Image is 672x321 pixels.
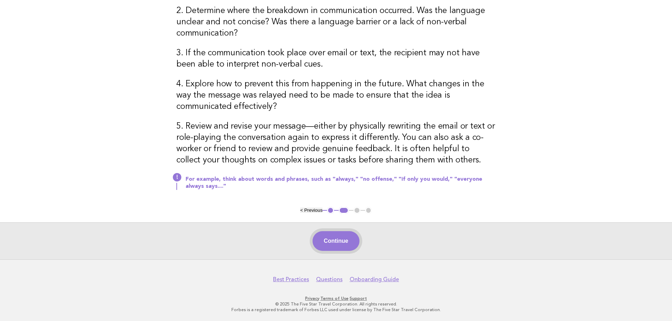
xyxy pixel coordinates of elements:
[176,121,496,166] h3: 5. Review and revise your message—either by physically rewriting the email or text or role-playin...
[339,207,349,214] button: 2
[273,276,309,283] a: Best Practices
[300,208,322,213] button: < Previous
[320,296,349,301] a: Terms of Use
[316,276,343,283] a: Questions
[313,231,359,251] button: Continue
[176,48,496,70] h3: 3. If the communication took place over email or text, the recipient may not have been able to in...
[120,301,552,307] p: © 2025 The Five Star Travel Corporation. All rights reserved.
[176,5,496,39] h3: 2. Determine where the breakdown in communication occurred. Was the language unclear and not conc...
[327,207,334,214] button: 1
[120,296,552,301] p: · ·
[305,296,319,301] a: Privacy
[186,176,496,190] p: For example, think about words and phrases, such as "always," "no offense," "if only you would," ...
[350,276,399,283] a: Onboarding Guide
[176,79,496,112] h3: 4. Explore how to prevent this from happening in the future. What changes in the way the message ...
[120,307,552,313] p: Forbes is a registered trademark of Forbes LLC used under license by The Five Star Travel Corpora...
[350,296,367,301] a: Support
